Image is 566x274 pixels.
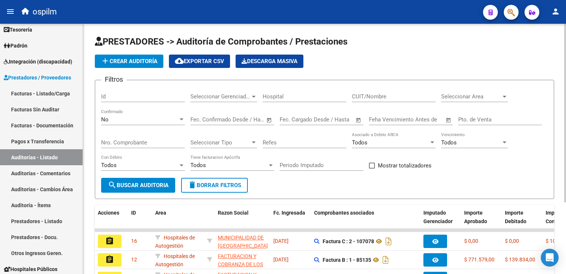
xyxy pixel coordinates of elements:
span: 12 [131,257,137,262]
span: Fc. Ingresada [273,210,305,216]
datatable-header-cell: Imputado Gerenciador [420,205,461,238]
span: [DATE] [273,238,289,244]
div: - 30715497456 [218,252,267,268]
span: Comprobantes asociados [314,210,374,216]
datatable-header-cell: Importe Debitado [502,205,543,238]
mat-icon: person [551,7,560,16]
datatable-header-cell: Comprobantes asociados [311,205,420,238]
span: Borrar Filtros [188,182,241,189]
button: Buscar Auditoria [101,178,175,193]
span: Crear Auditoría [101,58,157,65]
div: - 30999262542 [218,234,267,249]
span: Buscar Auditoria [108,182,169,189]
button: Open calendar [265,116,274,124]
mat-icon: delete [188,180,197,189]
span: Tesorería [4,26,32,34]
div: Open Intercom Messenger [541,249,559,267]
button: Open calendar [445,116,453,124]
datatable-header-cell: Area [152,205,204,238]
datatable-header-cell: Razon Social [215,205,270,238]
span: Hospitales de Autogestión [155,235,195,249]
button: Open calendar [354,116,363,124]
span: Exportar CSV [175,58,224,65]
span: Todos [441,139,457,146]
span: Imputado Gerenciador [423,210,453,224]
button: Descarga Masiva [236,55,303,68]
span: Acciones [98,210,119,216]
input: Fecha fin [316,116,352,123]
span: Razon Social [218,210,249,216]
i: Descargar documento [381,254,390,266]
span: Importe Debitado [505,210,526,224]
datatable-header-cell: ID [128,205,152,238]
datatable-header-cell: Importe Aprobado [461,205,502,238]
mat-icon: cloud_download [175,56,184,65]
mat-icon: add [101,56,110,65]
span: [DATE] [273,257,289,262]
h3: Filtros [101,74,127,85]
span: $ 0,00 [464,238,478,244]
mat-icon: search [108,180,117,189]
span: MUNICIPALIDAD DE [GEOGRAPHIC_DATA][PERSON_NAME] [218,235,268,258]
span: $ 0,00 [505,238,519,244]
span: Hospitales de Autogestión [155,253,195,268]
strong: Factura B : 1 - 85135 [323,257,371,263]
button: Crear Auditoría [95,55,163,68]
span: Hospitales Públicos [4,265,57,273]
span: Prestadores / Proveedores [4,74,71,82]
mat-icon: assignment [105,255,114,264]
span: ospilm [33,4,57,20]
span: No [101,116,109,123]
span: Todos [190,162,206,169]
span: $ 771.579,00 [464,257,495,262]
mat-icon: menu [6,7,15,16]
span: Padrón [4,42,27,50]
span: Seleccionar Area [441,93,501,100]
app-download-masive: Descarga masiva de comprobantes (adjuntos) [236,55,303,68]
span: $ 139.834,00 [505,257,535,262]
span: Seleccionar Tipo [190,139,250,146]
span: Todos [101,162,117,169]
span: Descarga Masiva [242,58,297,65]
span: PRESTADORES -> Auditoría de Comprobantes / Prestaciones [95,36,347,47]
button: Borrar Filtros [181,178,248,193]
span: Integración (discapacidad) [4,58,72,66]
input: Fecha fin [227,116,263,123]
span: 16 [131,238,137,244]
datatable-header-cell: Acciones [95,205,128,238]
span: Todos [352,139,367,146]
input: Fecha inicio [190,116,220,123]
strong: Factura C : 2 - 107078 [323,238,374,244]
input: Fecha inicio [280,116,310,123]
span: Area [155,210,166,216]
i: Descargar documento [384,235,393,247]
span: Mostrar totalizadores [378,161,432,170]
mat-icon: assignment [105,237,114,245]
span: Seleccionar Gerenciador [190,93,250,100]
span: Importe Aprobado [464,210,487,224]
datatable-header-cell: Fc. Ingresada [270,205,311,238]
button: Exportar CSV [169,55,230,68]
span: ID [131,210,136,216]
